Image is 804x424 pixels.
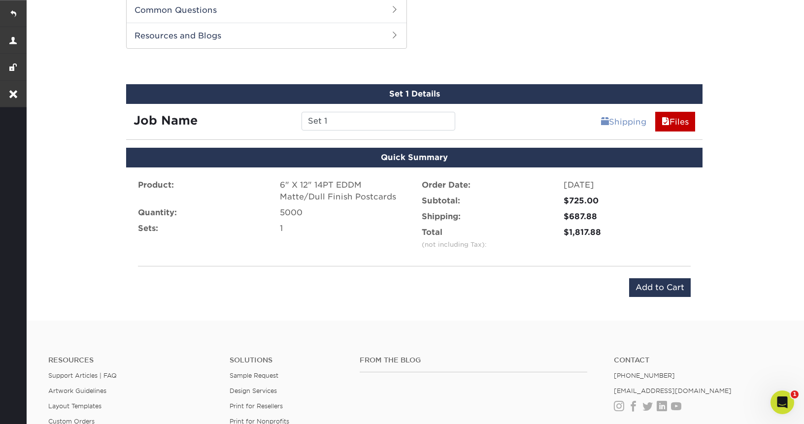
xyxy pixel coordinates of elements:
[134,113,198,128] strong: Job Name
[48,356,215,364] h4: Resources
[230,356,344,364] h4: Solutions
[230,387,277,394] a: Design Services
[301,112,455,130] input: Enter a job name
[595,112,653,131] a: Shipping
[126,84,703,104] div: Set 1 Details
[2,394,84,421] iframe: Google Customer Reviews
[360,356,587,364] h4: From the Blog
[138,179,174,191] label: Product:
[564,227,691,238] div: $1,817.88
[564,179,691,191] div: [DATE]
[230,402,283,410] a: Print for Resellers
[791,391,799,398] span: 1
[655,112,695,131] a: Files
[564,195,691,207] div: $725.00
[422,195,460,207] label: Subtotal:
[280,207,407,219] div: 5000
[280,223,407,234] div: 1
[422,241,487,248] small: (not including Tax):
[230,372,278,379] a: Sample Request
[770,391,794,414] iframe: Intercom live chat
[564,211,691,223] div: $687.88
[422,179,470,191] label: Order Date:
[48,387,106,394] a: Artwork Guidelines
[127,23,406,48] h2: Resources and Blogs
[614,372,675,379] a: [PHONE_NUMBER]
[422,211,461,223] label: Shipping:
[614,387,732,394] a: [EMAIL_ADDRESS][DOMAIN_NAME]
[48,372,117,379] a: Support Articles | FAQ
[422,227,487,250] label: Total
[138,223,158,234] label: Sets:
[138,207,177,219] label: Quantity:
[126,148,703,167] div: Quick Summary
[629,278,691,297] input: Add to Cart
[280,179,407,203] div: 6" X 12" 14PT EDDM Matte/Dull Finish Postcards
[601,117,609,127] span: shipping
[614,356,780,364] a: Contact
[662,117,670,127] span: files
